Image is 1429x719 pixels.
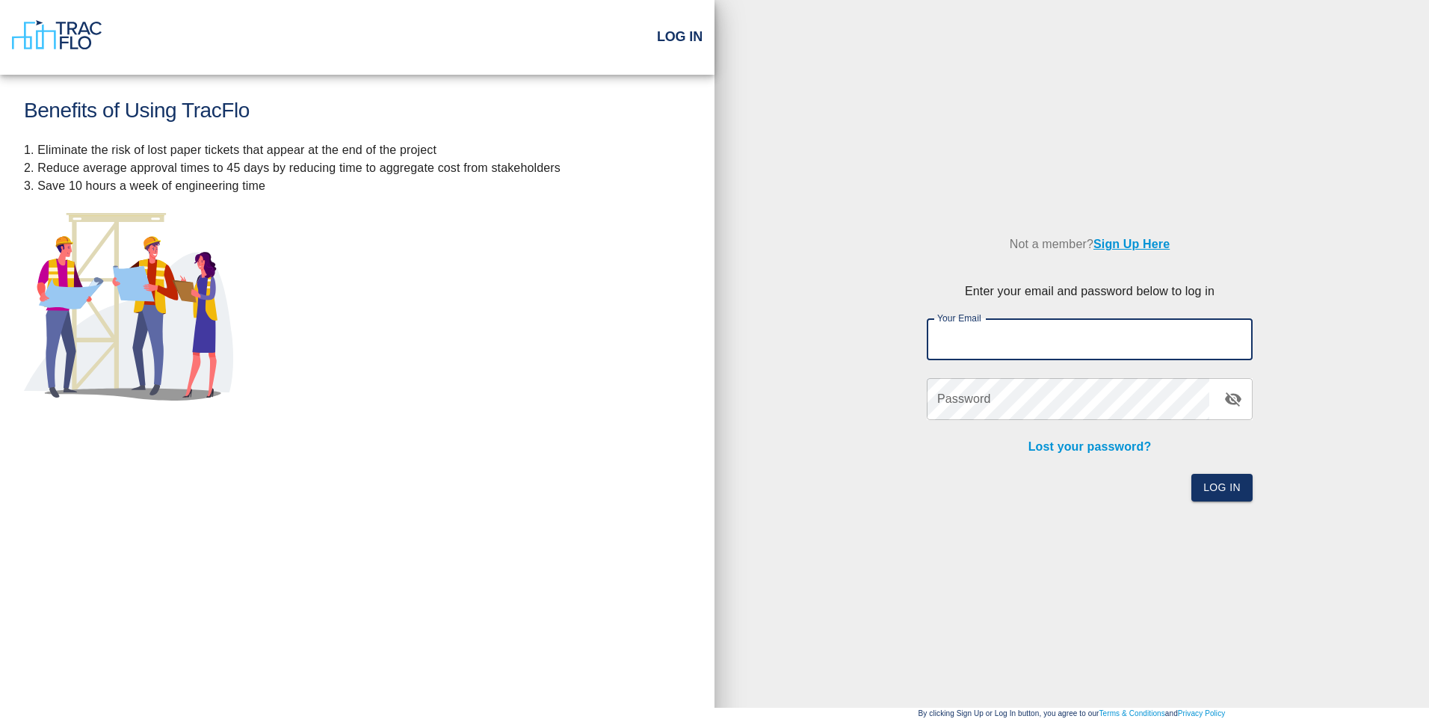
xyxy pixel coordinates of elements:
a: Terms & Conditions [1099,709,1164,718]
a: Privacy Policy [1178,709,1226,718]
img: TracFlo [12,20,102,50]
p: Enter your email and password below to log in [927,283,1253,300]
button: toggle password visibility [1215,381,1251,417]
a: Lost your password? [1028,440,1152,453]
p: By clicking Sign Up or Log In button, you agree to our and [714,708,1429,719]
p: Not a member? [927,224,1253,265]
label: Your Email [937,312,981,324]
h2: Log In [657,29,703,46]
a: Sign Up Here [1093,238,1170,250]
h1: Benefits of Using TracFlo [24,99,691,123]
img: illustration [24,213,233,401]
button: Log In [1191,474,1253,502]
p: 1. Eliminate the risk of lost paper tickets that appear at the end of the project 2. Reduce avera... [24,141,691,195]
